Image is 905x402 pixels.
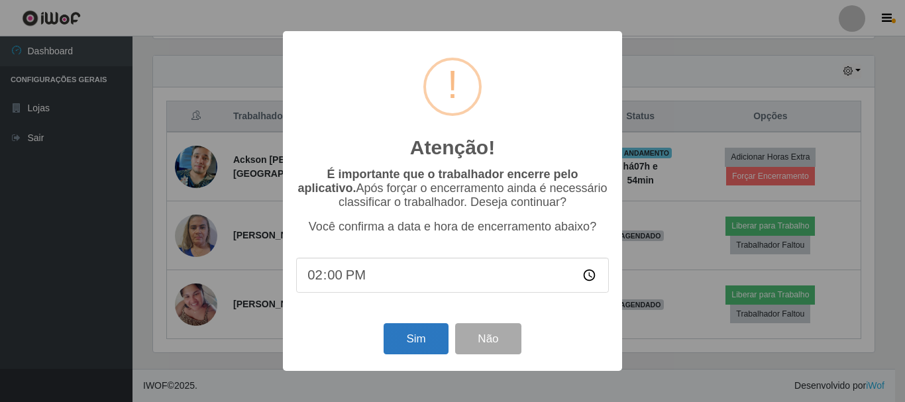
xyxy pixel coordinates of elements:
[296,220,609,234] p: Você confirma a data e hora de encerramento abaixo?
[455,323,521,354] button: Não
[410,136,495,160] h2: Atenção!
[384,323,448,354] button: Sim
[297,168,578,195] b: É importante que o trabalhador encerre pelo aplicativo.
[296,168,609,209] p: Após forçar o encerramento ainda é necessário classificar o trabalhador. Deseja continuar?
